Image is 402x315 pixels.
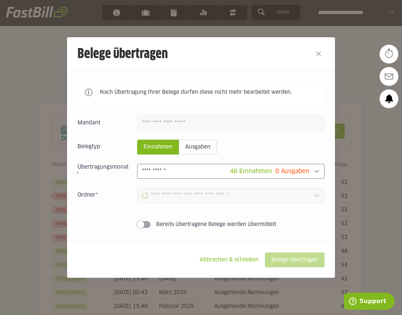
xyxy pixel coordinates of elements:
sl-radio-button: Einnahmen [137,140,179,155]
sl-button: Belege übertragen [265,252,325,267]
sl-button: Abbrechen & schließen [193,252,265,267]
span: 0 Ausgaben [275,168,309,174]
sl-radio-button: Ausgaben [179,140,217,155]
iframe: Öffnet ein Widget, in dem Sie weitere Informationen finden [344,293,395,311]
sl-switch: Bereits übertragene Belege werden übermittelt [77,221,325,228]
span: 48 Einnahmen [230,168,272,174]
